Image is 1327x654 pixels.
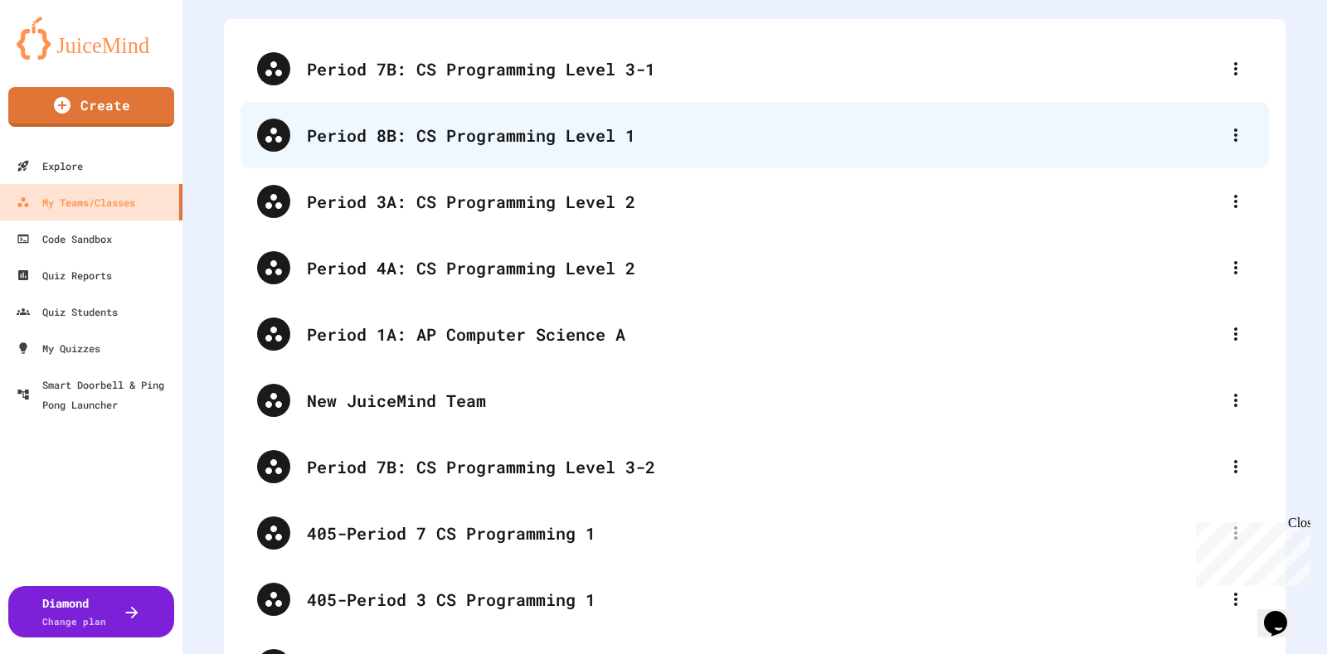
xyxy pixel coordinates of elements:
[241,500,1269,566] div: 405-Period 7 CS Programming 1
[17,302,118,322] div: Quiz Students
[8,87,174,127] a: Create
[307,454,1219,479] div: Period 7B: CS Programming Level 3-2
[17,229,112,249] div: Code Sandbox
[42,594,106,629] div: Diamond
[17,375,176,414] div: Smart Doorbell & Ping Pong Launcher
[307,189,1219,214] div: Period 3A: CS Programming Level 2
[8,586,174,637] button: DiamondChange plan
[241,235,1269,301] div: Period 4A: CS Programming Level 2
[42,615,106,627] span: Change plan
[17,192,135,212] div: My Teams/Classes
[1189,516,1310,586] iframe: chat widget
[241,301,1269,367] div: Period 1A: AP Computer Science A
[307,388,1219,413] div: New JuiceMind Team
[241,434,1269,500] div: Period 7B: CS Programming Level 3-2
[241,102,1269,168] div: Period 8B: CS Programming Level 1
[307,322,1219,346] div: Period 1A: AP Computer Science A
[17,338,100,358] div: My Quizzes
[307,521,1219,545] div: 405-Period 7 CS Programming 1
[17,17,166,60] img: logo-orange.svg
[307,56,1219,81] div: Period 7B: CS Programming Level 3-1
[241,168,1269,235] div: Period 3A: CS Programming Level 2
[307,255,1219,280] div: Period 4A: CS Programming Level 2
[241,36,1269,102] div: Period 7B: CS Programming Level 3-1
[1257,588,1310,637] iframe: chat widget
[7,7,114,105] div: Chat with us now!Close
[307,587,1219,612] div: 405-Period 3 CS Programming 1
[241,566,1269,632] div: 405-Period 3 CS Programming 1
[17,156,83,176] div: Explore
[17,265,112,285] div: Quiz Reports
[241,367,1269,434] div: New JuiceMind Team
[307,123,1219,148] div: Period 8B: CS Programming Level 1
